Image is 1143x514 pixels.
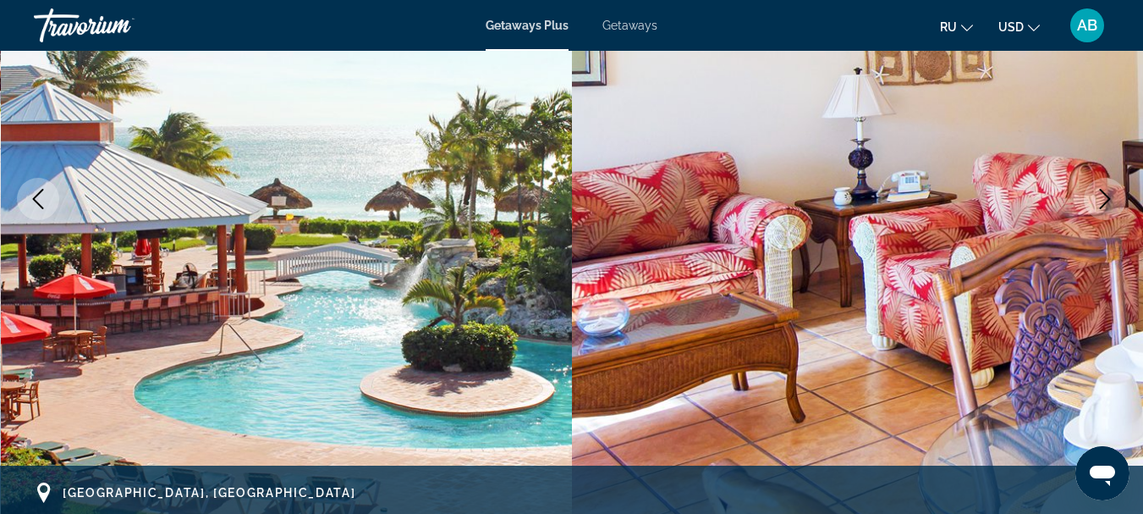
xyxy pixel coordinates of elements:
button: User Menu [1065,8,1109,43]
span: ru [940,20,957,34]
button: Next image [1084,178,1126,220]
a: Getaways [602,19,657,32]
button: Change currency [998,14,1040,39]
span: USD [998,20,1024,34]
iframe: Кнопка запуска окна обмена сообщениями [1075,446,1129,500]
span: [GEOGRAPHIC_DATA], [GEOGRAPHIC_DATA] [63,486,355,500]
a: Travorium [34,3,203,47]
span: AB [1077,17,1097,34]
button: Previous image [17,178,59,220]
a: Getaways Plus [486,19,569,32]
button: Change language [940,14,973,39]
